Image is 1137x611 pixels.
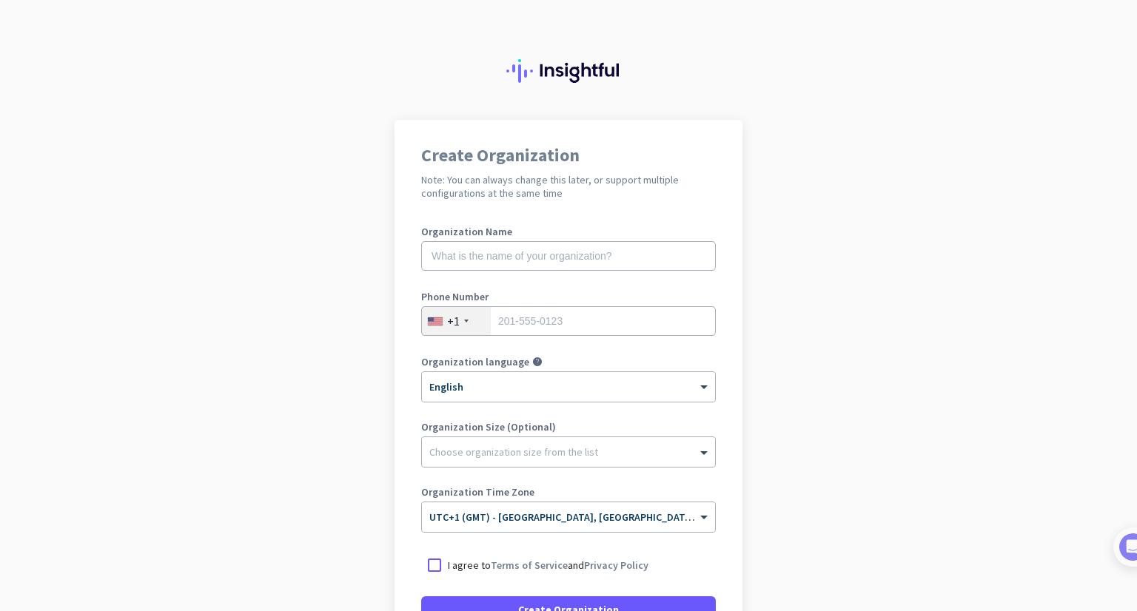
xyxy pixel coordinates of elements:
label: Organization language [421,357,529,367]
label: Organization Size (Optional) [421,422,716,432]
a: Privacy Policy [584,558,648,572]
label: Phone Number [421,291,716,302]
h2: Note: You can always change this later, or support multiple configurations at the same time [421,173,716,200]
input: 201-555-0123 [421,306,716,336]
i: help [532,357,543,367]
a: Terms of Service [491,558,568,572]
img: Insightful [506,59,631,83]
input: What is the name of your organization? [421,241,716,271]
label: Organization Name [421,226,716,237]
p: I agree to and [448,558,648,573]
label: Organization Time Zone [421,487,716,497]
h1: Create Organization [421,146,716,164]
div: +1 [447,314,460,328]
